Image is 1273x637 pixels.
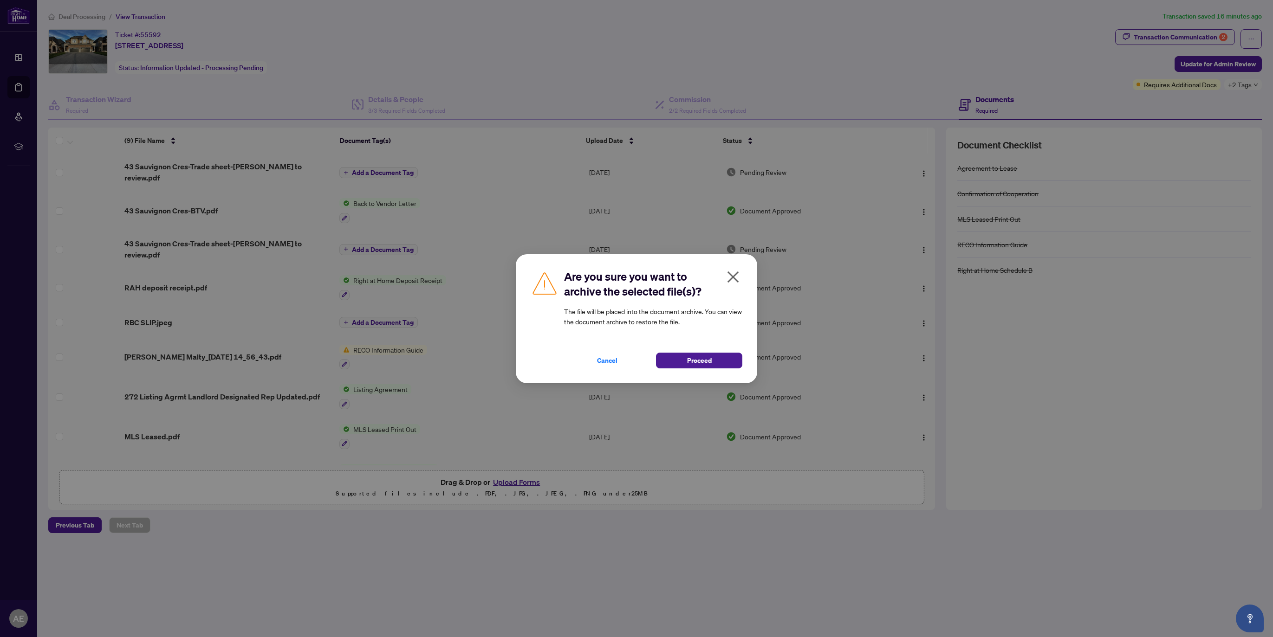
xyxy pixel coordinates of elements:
[564,353,650,368] button: Cancel
[1236,605,1264,632] button: Open asap
[726,270,740,284] span: close
[687,353,712,368] span: Proceed
[531,269,559,297] img: Caution Icon
[564,269,742,299] h2: Are you sure you want to archive the selected file(s)?
[564,306,742,327] article: The file will be placed into the document archive. You can view the document archive to restore t...
[656,353,742,368] button: Proceed
[597,353,617,368] span: Cancel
